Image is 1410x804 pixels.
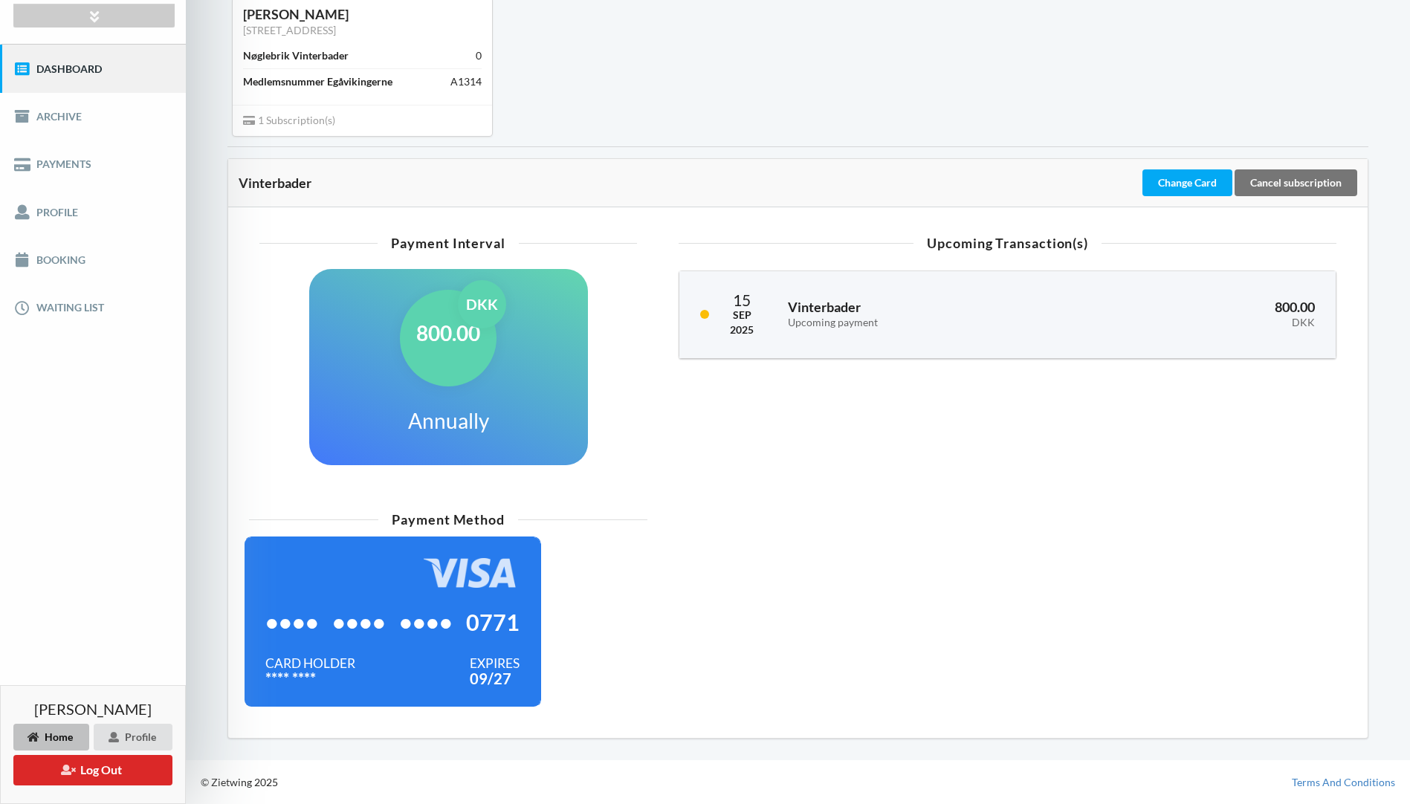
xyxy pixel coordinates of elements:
div: Medlemsnummer Egåvikingerne [243,74,392,89]
span: [PERSON_NAME] [34,701,152,716]
div: DKK [1087,317,1315,329]
span: •••• [332,615,386,629]
div: Vinterbader [239,175,1139,190]
div: Expires [470,656,520,671]
span: •••• [399,615,453,629]
h3: 800.00 [1087,299,1315,328]
div: Change Card [1142,169,1232,196]
div: Cancel subscription [1235,169,1357,196]
span: •••• [265,615,319,629]
h3: Vinterbader [788,299,1066,328]
div: 2025 [730,322,754,337]
div: Payment Interval [259,236,637,250]
div: 15 [730,292,754,308]
span: 0771 [466,615,520,629]
div: Profile [94,724,172,750]
div: 0 [476,48,482,63]
div: Card Holder [265,656,355,671]
button: Log Out [13,755,172,785]
div: Nøglebrik Vinterbader [243,48,349,63]
h1: 800.00 [416,320,480,346]
a: Terms And Conditions [1292,775,1395,790]
div: 09/27 [470,671,520,686]
div: Upcoming Transaction(s) [679,236,1336,250]
div: [PERSON_NAME] [243,6,482,23]
a: [STREET_ADDRESS] [243,24,336,36]
span: 1 Subscription(s) [243,114,335,126]
img: 4WYAC6ZA8lHiWlowAAAABJRU5ErkJggg== [424,558,520,588]
div: A1314 [450,74,482,89]
div: Upcoming payment [788,317,1066,329]
h1: Annually [408,407,489,434]
div: Payment Method [249,513,647,526]
div: Sep [730,308,754,322]
div: Home [13,724,89,750]
div: DKK [458,280,506,328]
